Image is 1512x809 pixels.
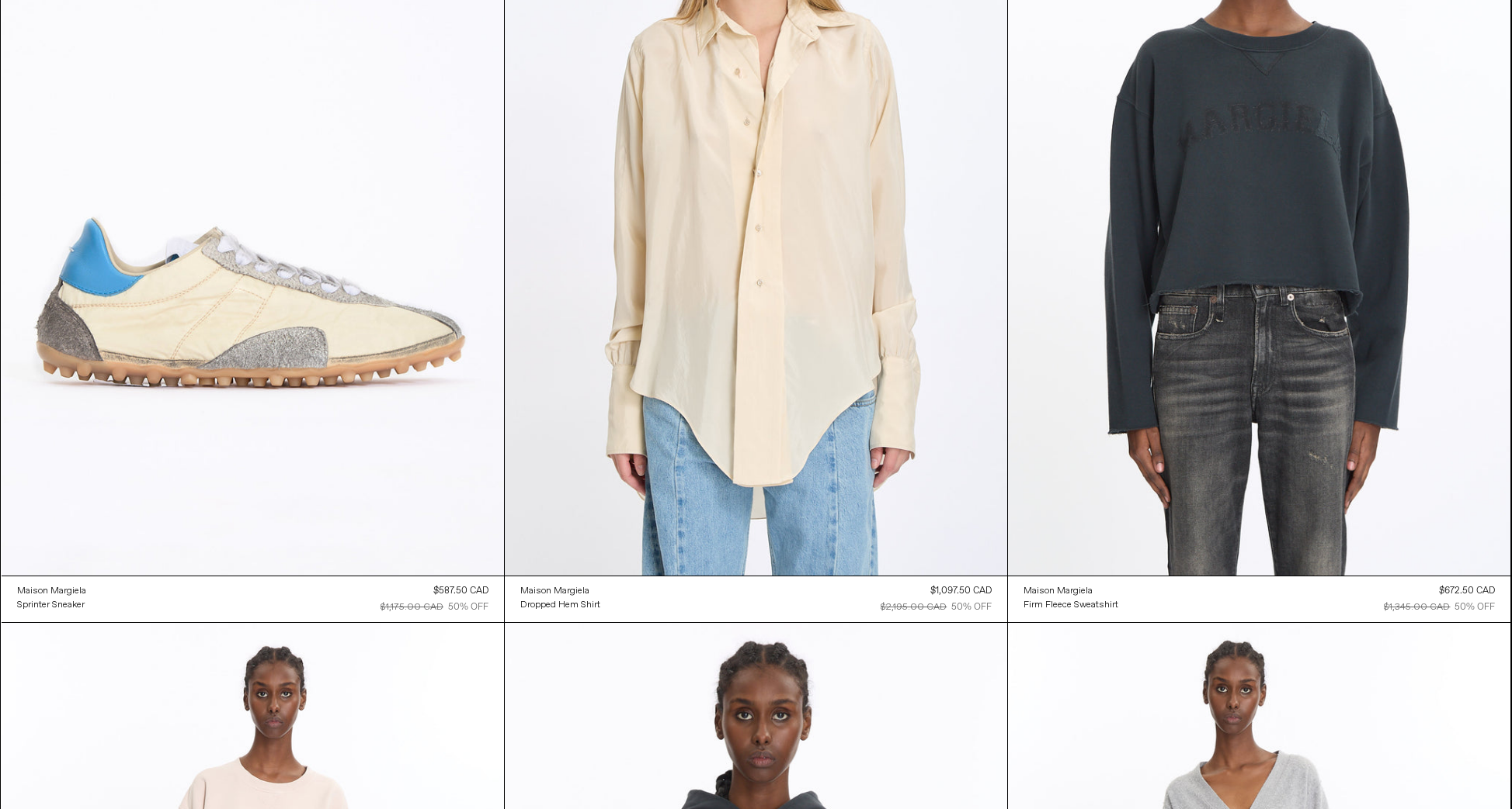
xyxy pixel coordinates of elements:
div: Maison Margiela [520,585,589,598]
a: Dropped Hem Shirt [520,598,600,612]
div: $587.50 CAD [433,584,488,598]
div: $1,175.00 CAD [381,600,443,614]
div: $1,345.00 CAD [1384,600,1450,614]
div: Maison Margiela [1024,585,1093,598]
div: $672.50 CAD [1439,584,1495,598]
div: Sprinter Sneaker [17,599,85,612]
div: 50% OFF [448,600,488,614]
a: Sprinter Sneaker [17,598,86,612]
a: Firm Fleece Sweatshirt [1024,598,1118,612]
a: Maison Margiela [1024,584,1118,598]
div: $1,097.50 CAD [930,584,992,598]
a: Maison Margiela [17,584,86,598]
div: $2,195.00 CAD [881,600,947,614]
div: 50% OFF [1455,600,1495,614]
div: 50% OFF [951,600,992,614]
a: Maison Margiela [520,584,600,598]
div: Maison Margiela [17,585,86,598]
